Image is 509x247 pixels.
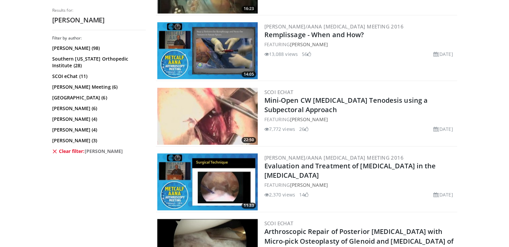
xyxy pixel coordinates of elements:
[52,56,144,69] a: Southern [US_STATE] Orthopedic Institute (28)
[433,191,453,198] li: [DATE]
[52,73,144,80] a: SCOI eChat (11)
[264,161,436,180] a: Evaluation and Treatment of [MEDICAL_DATA] in the [MEDICAL_DATA]
[264,116,456,123] div: FEATURING
[52,105,144,112] a: [PERSON_NAME] (6)
[157,153,258,210] img: 8215f369-cdfe-4e34-b122-8b376de54444.300x170_q85_crop-smart_upscale.jpg
[52,45,144,52] a: [PERSON_NAME] (98)
[242,6,256,12] span: 16:23
[433,126,453,133] li: [DATE]
[264,220,293,227] a: SCOI eChat
[264,89,293,95] a: SCOI eChat
[299,126,309,133] li: 26
[85,148,123,155] span: [PERSON_NAME]
[242,137,256,143] span: 22:50
[264,51,298,58] li: 13,088 views
[264,23,404,30] a: [PERSON_NAME]/AANA [MEDICAL_DATA] Meeting 2016
[157,22,258,79] img: cc5fba1d-2d7b-421f-adfe-76ca945aee75.300x170_q85_crop-smart_upscale.jpg
[52,137,144,144] a: [PERSON_NAME] (3)
[52,127,144,133] a: [PERSON_NAME] (4)
[264,181,456,188] div: FEATURING
[52,16,146,24] h2: [PERSON_NAME]
[433,51,453,58] li: [DATE]
[264,41,456,48] div: FEATURING
[52,116,144,122] a: [PERSON_NAME] (4)
[290,182,328,188] a: [PERSON_NAME]
[157,153,258,210] a: 11:33
[264,154,404,161] a: [PERSON_NAME]/AANA [MEDICAL_DATA] Meeting 2016
[264,96,428,114] a: Mini-Open CW [MEDICAL_DATA] Tenodesis using a Subpectoral Approach
[52,94,144,101] a: [GEOGRAPHIC_DATA] (6)
[242,202,256,209] span: 11:33
[242,71,256,77] span: 14:05
[52,84,144,90] a: [PERSON_NAME] Meeting (6)
[157,88,258,145] img: 286966_0000_1.png.300x170_q85_crop-smart_upscale.jpg
[299,191,309,198] li: 14
[302,51,311,58] li: 56
[52,35,146,41] h3: Filter by author:
[264,191,295,198] li: 2,370 views
[264,126,295,133] li: 7,772 views
[290,116,328,122] a: [PERSON_NAME]
[264,30,364,39] a: Remplissage - When and How?
[290,41,328,48] a: [PERSON_NAME]
[157,88,258,145] a: 22:50
[52,8,146,13] p: Results for:
[52,148,144,155] a: Clear filter:[PERSON_NAME]
[157,22,258,79] a: 14:05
